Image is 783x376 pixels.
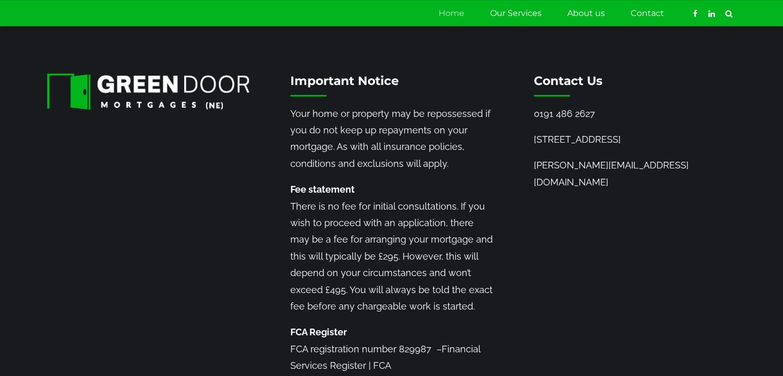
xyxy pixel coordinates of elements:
[534,73,602,88] span: Contact Us
[631,1,664,26] a: Contact
[290,344,480,371] a: Financial Services Register | FCA
[534,134,621,145] a: [STREET_ADDRESS]
[490,1,542,26] a: Our Services
[290,106,493,173] p: Your home or property may be repossessed if you do not keep up repayments on your mortgage. As wi...
[290,184,355,195] strong: Fee statement
[439,1,464,26] a: Home
[290,327,347,337] strong: FCA Register
[47,73,249,110] img: Green-Door-Mortgages-NE-Logo-3
[290,181,493,315] p: There is no fee for initial consultations. If you wish to proceed with an application, there may ...
[534,108,595,119] a: 0191 486 2627
[534,160,689,187] a: [PERSON_NAME][EMAIL_ADDRESS][DOMAIN_NAME]
[290,73,399,88] span: Important Notice
[567,1,605,26] a: About us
